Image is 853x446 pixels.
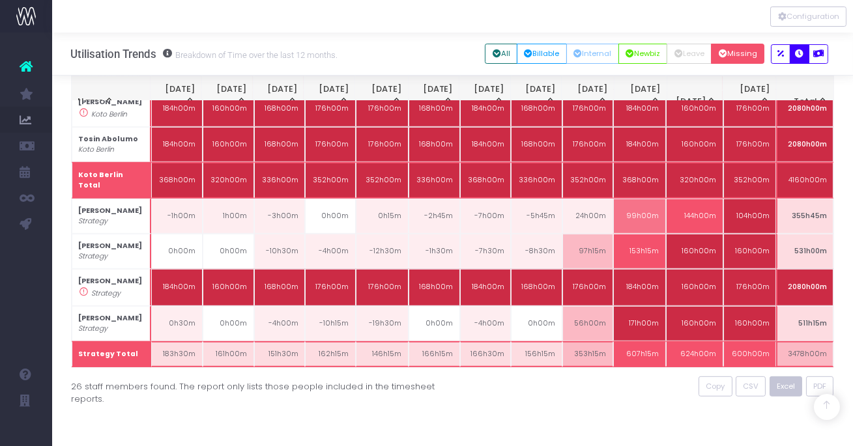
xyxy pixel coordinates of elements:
button: Excel [770,376,803,397]
td: 160h00m [666,127,723,162]
td: 1h00m [203,199,254,234]
small: Breakdown of Time over the last 12 months. [172,48,338,61]
th: Total: activate to sort column ascending [776,76,834,115]
button: PDF [806,376,834,397]
td: 184h00m [151,269,203,306]
button: CSV [736,376,766,397]
span: Excel [777,381,795,392]
td: 353h15m [562,341,613,367]
td: 146h15m [356,341,409,367]
td: 184h00m [613,127,666,162]
th: Koto Berlin Total [72,162,151,199]
div: Total [783,95,828,108]
td: 624h00m [666,341,723,367]
th: Dec 25: activate to sort column ascending [723,76,776,115]
button: Missing [711,44,764,64]
td: 3478h00m [776,341,833,367]
td: 176h00m [356,127,409,162]
td: 168h00m [409,90,460,127]
th: Jan 25: activate to sort column ascending [151,76,202,115]
td: 368h00m [151,162,203,199]
td: -3h00m [254,199,306,234]
td: -4h00m [305,234,356,269]
button: All [485,44,517,64]
td: 151h30m [254,341,306,367]
td: -12h30m [356,234,409,269]
td: 176h00m [723,269,777,306]
th: Oct 25: activate to sort column ascending [614,76,667,115]
td: -4h00m [254,306,306,341]
td: 320h00m [203,162,254,199]
th: Feb 25: activate to sort column ascending [201,76,253,115]
strong: [PERSON_NAME] [78,206,142,216]
td: 168h00m [409,269,460,306]
td: 184h00m [460,269,512,306]
td: 104h00m [723,199,777,234]
span: CSV [743,381,759,392]
button: Leave [667,44,712,64]
div: [DATE] [729,83,770,108]
div: [DATE] [259,83,297,108]
button: Billable [517,44,567,64]
td: 166h30m [460,341,512,367]
i: Strategy [91,288,121,299]
td: 168h00m [511,127,562,162]
i: Strategy [78,324,108,334]
td: 368h00m [460,162,512,199]
td: 176h00m [305,127,356,162]
td: 156h15m [511,341,562,367]
th: Nov 25: activate to sort column ascending [667,76,723,115]
td: 0h00m [511,306,562,341]
div: Vertical button group [770,7,846,27]
td: 97h15m [562,234,613,269]
strong: [PERSON_NAME] [78,97,142,107]
td: 336h00m [409,162,460,199]
td: 352h00m [356,162,409,199]
td: 160h00m [666,234,723,269]
td: 4160h00m [776,162,833,199]
td: -7h00m [460,199,512,234]
th: Mar 25: activate to sort column ascending [253,76,304,115]
i: Strategy [78,216,108,227]
td: 176h00m [356,90,409,127]
td: 0h00m [203,306,254,341]
td: 0h00m [203,234,254,269]
div: [DATE] [209,83,246,108]
strong: [PERSON_NAME] [78,313,142,323]
th: Sep 25: activate to sort column ascending [562,76,614,115]
td: 511h15m [776,306,833,341]
td: -10h15m [305,306,356,341]
i: Koto Berlin [78,145,114,155]
td: 607h15m [613,341,666,367]
h3: Utilisation Trends [70,48,338,61]
td: 352h00m [723,162,777,199]
strong: [PERSON_NAME] [78,241,142,251]
span: Copy [706,381,725,392]
td: 99h00m [613,199,666,234]
td: 162h15m [305,341,356,367]
div: [DATE] [517,83,555,108]
td: 184h00m [613,90,666,127]
td: 2080h00m [776,90,833,127]
td: 168h00m [254,269,306,306]
th: Apr 25: activate to sort column ascending [304,76,355,115]
td: 176h00m [305,269,356,306]
td: 336h00m [254,162,306,199]
th: Jun 25: activate to sort column ascending [409,76,459,115]
td: 168h00m [511,90,562,127]
th: Strategy Total [72,341,151,367]
div: [DATE] [311,83,349,108]
td: 171h00m [613,306,666,341]
td: 56h00m [562,306,613,341]
td: 160h00m [723,306,777,341]
td: 0h15m [356,199,409,234]
button: Copy [699,376,732,397]
td: 184h00m [151,90,203,127]
div: [DATE] [466,83,504,108]
td: 176h00m [562,90,613,127]
td: 161h00m [203,341,254,367]
td: 168h00m [254,90,306,127]
td: 160h00m [666,269,723,306]
td: 184h00m [151,127,203,162]
td: 160h00m [203,269,254,306]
